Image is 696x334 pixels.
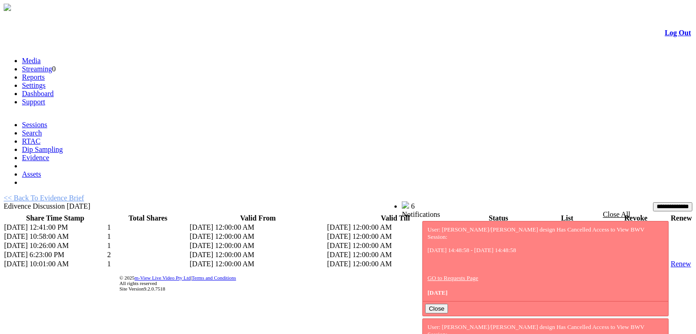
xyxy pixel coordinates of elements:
td: [DATE] 12:00:00 AM [189,259,327,269]
a: GO to Requests Page [427,275,478,281]
td: [DATE] 6:23:00 PM [4,250,107,259]
a: Support [22,98,45,106]
th: Valid From [189,214,327,223]
td: [DATE] 12:41:00 PM [4,223,107,232]
img: DigiCert Secured Site Seal [43,270,80,296]
td: [DATE] 12:00:00 AM [189,241,327,250]
td: [DATE] 12:00:00 AM [189,250,327,259]
td: 1 [107,223,189,232]
img: arrow-3.png [4,4,11,11]
a: RTAC [22,137,40,145]
a: Dashboard [22,90,54,97]
a: Settings [22,81,46,89]
span: 0 [52,65,56,73]
a: Close All [603,210,630,218]
span: Welcome, Nav Alchi design (Administrator) [278,202,383,209]
div: © 2025 | All rights reserved [119,275,691,291]
div: Notifications [402,210,673,219]
span: Edivence Discussion [DATE] [4,202,90,210]
a: Reports [22,73,45,81]
span: 6 [411,202,415,210]
div: User: [PERSON_NAME]/[PERSON_NAME] design Has Cancelled Access to View BWV Session: [427,226,664,296]
a: Evidence [22,154,49,162]
a: Media [22,57,41,65]
a: Search [22,129,42,137]
th: Total Shares [107,214,189,223]
td: 1 [107,241,189,250]
a: << Back To Evidence Brief [4,194,84,202]
td: [DATE] 12:00:00 AM [189,232,327,241]
a: Sessions [22,121,47,129]
a: Log Out [665,29,691,37]
td: [DATE] 10:01:00 AM [4,259,107,269]
span: [DATE] [427,289,448,296]
span: 9.2.0.7518 [144,286,165,291]
p: [DATE] 14:48:58 - [DATE] 14:48:58 [427,247,664,254]
td: [DATE] 12:00:00 AM [189,223,327,232]
th: Renew [670,214,692,223]
th: Share Time Stamp [4,214,107,223]
td: 1 [107,232,189,241]
td: [DATE] 10:26:00 AM [4,241,107,250]
a: Assets [22,170,41,178]
a: Renew [671,260,691,268]
div: Site Version [119,286,691,291]
a: Streaming [22,65,52,73]
a: Dip Sampling [22,145,63,153]
a: m-View Live Video Pty Ltd [135,275,191,280]
td: 1 [107,259,189,269]
img: bell25.png [402,201,409,209]
td: 2 [107,250,189,259]
td: [DATE] 10:58:00 AM [4,232,107,241]
button: Close [425,304,448,313]
a: Terms and Conditions [192,275,236,280]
